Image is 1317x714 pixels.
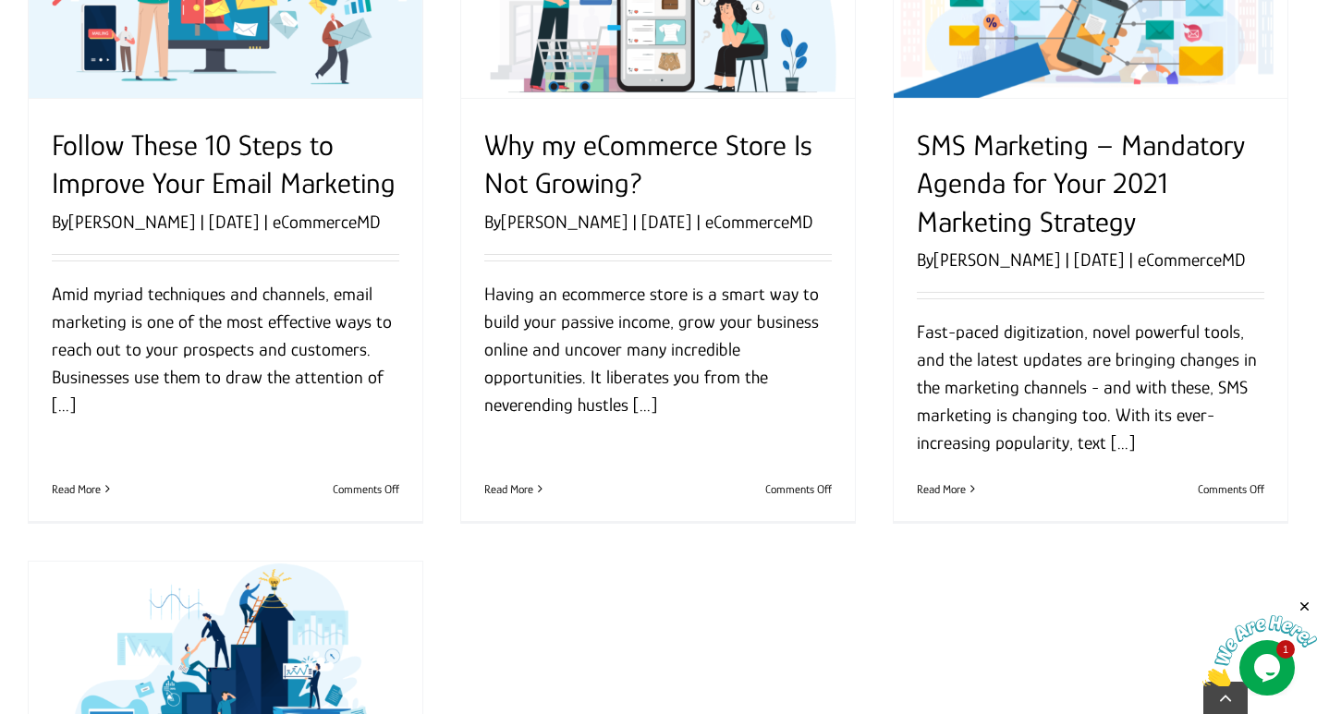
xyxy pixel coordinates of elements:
a: More on SMS Marketing – Mandatory Agenda for Your 2021 Marketing Strategy [917,482,966,496]
span: Comments Off [333,482,399,496]
a: SMS Marketing – Mandatory Agenda for Your 2021 Marketing Strategy [917,128,1245,238]
span: | [691,212,705,232]
a: [PERSON_NAME] [933,249,1060,270]
span: | [628,212,641,232]
p: Having an ecommerce store is a smart way to build your passive income, grow your business online ... [484,280,832,418]
a: eCommerceMD [273,212,381,232]
span: [DATE] [209,212,259,232]
a: [PERSON_NAME] [68,212,195,232]
span: [DATE] [1074,249,1124,270]
a: [PERSON_NAME] [501,212,628,232]
span: | [1124,249,1138,270]
p: By [484,208,832,236]
a: eCommerceMD [1138,249,1246,270]
p: By [52,208,399,236]
a: eCommerceMD [705,212,813,232]
span: [DATE] [641,212,691,232]
a: More on Why my eCommerce Store Is Not Growing? [484,482,533,496]
a: More on Follow These 10 Steps to Improve Your Email Marketing [52,482,101,496]
a: Why my eCommerce Store Is Not Growing? [484,128,812,200]
span: | [195,212,209,232]
p: Amid myriad techniques and channels, email marketing is one of the most effective ways to reach o... [52,280,399,418]
span: | [1060,249,1074,270]
span: Comments Off [765,482,832,496]
a: Follow These 10 Steps to Improve Your Email Marketing [52,128,396,200]
p: Fast-paced digitization, novel powerful tools, and the latest updates are bringing changes in the... [917,318,1264,456]
span: Comments Off [1198,482,1264,496]
iframe: chat widget [1202,599,1317,686]
p: By [917,246,1264,273]
span: | [259,212,273,232]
